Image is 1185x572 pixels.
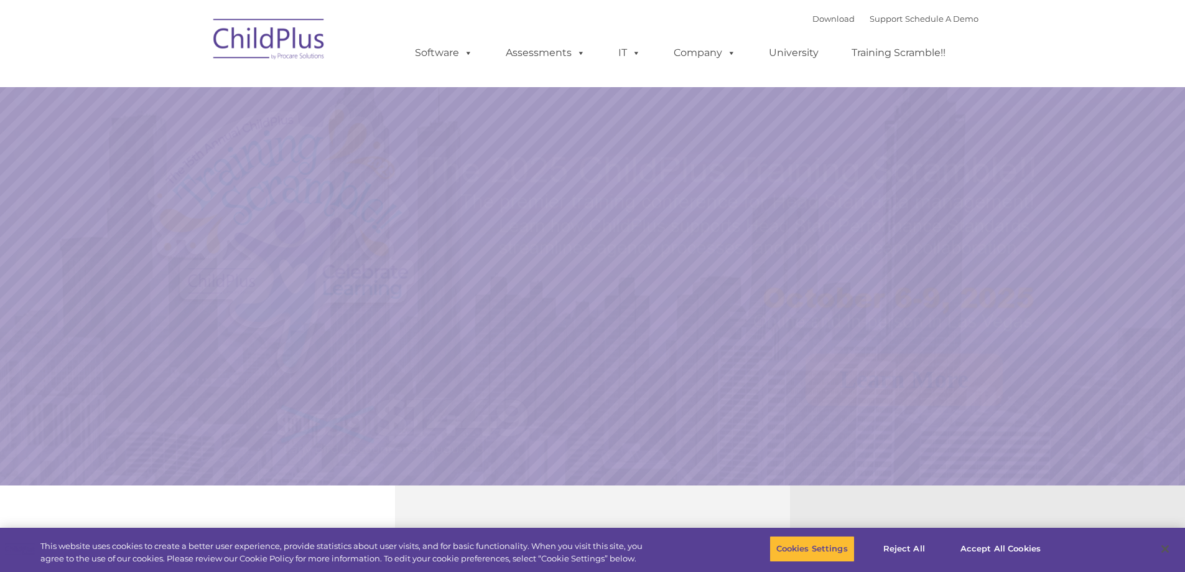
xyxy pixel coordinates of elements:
a: Support [870,14,903,24]
font: | [812,14,978,24]
a: Training Scramble!! [839,40,958,65]
button: Cookies Settings [769,536,855,562]
a: Learn More [806,354,1003,406]
button: Close [1151,535,1179,563]
button: Reject All [865,536,943,562]
img: ChildPlus by Procare Solutions [207,10,332,72]
a: University [756,40,831,65]
div: This website uses cookies to create a better user experience, provide statistics about user visit... [40,540,652,565]
a: Company [661,40,748,65]
a: IT [606,40,653,65]
a: Download [812,14,855,24]
a: Assessments [493,40,598,65]
button: Accept All Cookies [954,536,1048,562]
a: Software [402,40,485,65]
a: Schedule A Demo [905,14,978,24]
